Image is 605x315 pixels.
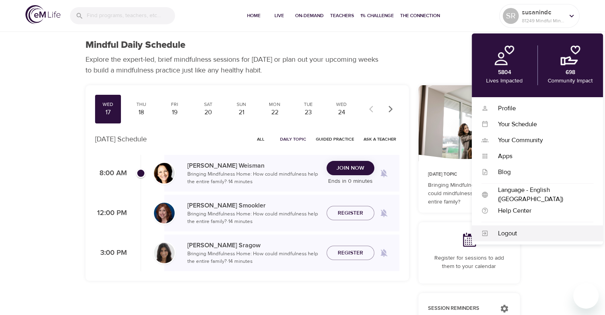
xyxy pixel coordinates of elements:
div: 21 [231,108,251,117]
p: 5804 [498,68,511,77]
div: Fri [165,101,185,108]
div: Wed [98,101,118,108]
span: 1% Challenge [360,12,394,20]
div: 18 [131,108,151,117]
p: Bringing Mindfulness Home: How could mindfulness help the entire family? · 14 minutes [187,210,320,226]
div: SR [503,8,519,24]
span: Live [270,12,289,20]
span: Ask a Teacher [364,135,396,143]
span: Remind me when a class goes live every Wednesday at 8:00 AM [374,164,393,183]
button: Guided Practice [313,133,357,145]
p: [PERSON_NAME] Smookler [187,201,320,210]
input: Find programs, teachers, etc... [87,7,175,24]
p: Lives Impacted [486,77,523,85]
div: Sun [231,101,251,108]
p: Session Reminders [428,305,492,313]
div: 23 [298,108,318,117]
div: Profile [488,104,593,113]
div: Logout [488,229,593,238]
p: [PERSON_NAME] Weisman [187,161,320,170]
button: All [248,133,274,145]
div: Tue [298,101,318,108]
div: Apps [488,152,593,161]
img: logo [25,5,60,24]
div: 17 [98,108,118,117]
span: Join Now [337,163,364,173]
span: Register [338,208,363,218]
span: Home [244,12,263,20]
button: Join Now [327,161,374,176]
button: Daily Topic [277,133,309,145]
div: Mon [265,101,285,108]
div: Blog [488,168,593,177]
div: 19 [165,108,185,117]
p: Explore the expert-led, brief mindfulness sessions for [DATE] or plan out your upcoming weeks to ... [86,54,384,76]
img: Laurie_Weisman-min.jpg [154,163,175,184]
div: Wed [332,101,352,108]
div: Your Community [488,136,593,145]
p: [PERSON_NAME] Sragow [187,241,320,250]
p: Bringing Mindfulness Home: How could mindfulness help the entire family? [428,181,510,206]
p: 8:00 AM [95,168,127,179]
div: 20 [198,108,218,117]
p: Register for sessions to add them to your calendar [428,254,510,271]
div: 24 [332,108,352,117]
div: Help Center [488,206,593,215]
span: All [251,135,270,143]
p: Bringing Mindfulness Home: How could mindfulness help the entire family? · 14 minutes [187,170,320,186]
div: Sat [198,101,218,108]
p: 81249 Mindful Minutes [522,17,564,24]
h1: Mindful Daily Schedule [86,39,185,51]
div: Language - English ([GEOGRAPHIC_DATA]) [488,186,593,204]
p: Ends in 0 minutes [327,177,374,186]
p: Community Impact [548,77,593,85]
button: Register [327,246,374,260]
span: Remind me when a class goes live every Wednesday at 3:00 PM [374,243,393,262]
span: Guided Practice [316,135,354,143]
div: Thu [131,101,151,108]
div: 22 [265,108,285,117]
iframe: Button to launch messaging window [573,283,599,309]
div: Your Schedule [488,120,593,129]
img: Lara_Sragow-min.jpg [154,243,175,263]
img: Elaine_Smookler-min.jpg [154,203,175,223]
p: 12:00 PM [95,208,127,219]
p: [DATE] Schedule [95,134,147,145]
img: community.png [560,45,580,65]
span: Remind me when a class goes live every Wednesday at 12:00 PM [374,203,393,223]
button: Ask a Teacher [360,133,399,145]
p: Bringing Mindfulness Home: How could mindfulness help the entire family? · 14 minutes [187,250,320,266]
p: [DATE] Topic [428,171,510,178]
button: Register [327,206,374,221]
span: Register [338,248,363,258]
p: 698 [566,68,575,77]
span: Daily Topic [280,135,306,143]
span: On-Demand [295,12,324,20]
p: 3:00 PM [95,248,127,258]
img: personal.png [494,45,514,65]
span: Teachers [330,12,354,20]
p: susanindc [522,8,564,17]
span: The Connection [400,12,440,20]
